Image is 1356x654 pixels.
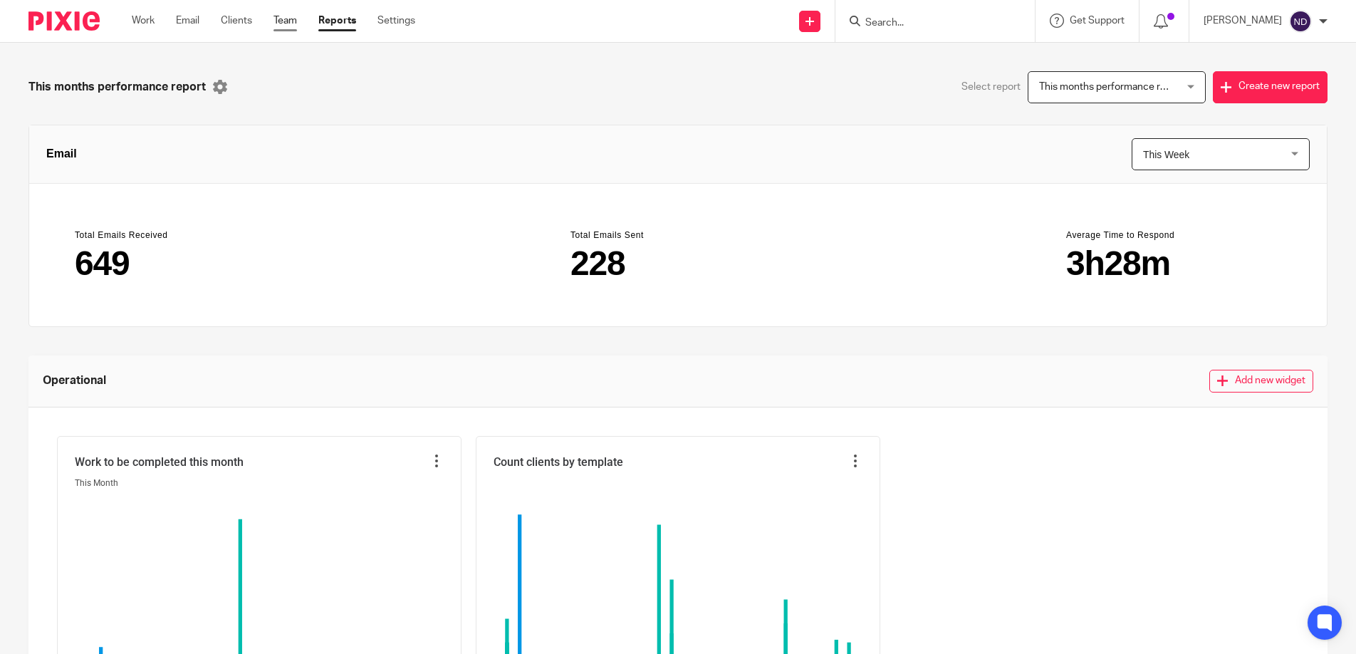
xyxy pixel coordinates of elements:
main: 649 [75,246,290,281]
main: 228 [570,246,786,281]
span: Email [46,145,77,162]
span: Get Support [1070,16,1125,26]
span: Count clients by template [494,454,623,470]
button: Create new report [1213,71,1328,103]
p: [PERSON_NAME] [1204,14,1282,28]
img: svg%3E [1289,10,1312,33]
a: Clients [221,14,252,28]
header: Average Time to Respond [1066,229,1281,241]
span: This months performance report [1039,82,1184,92]
a: Reports [318,14,356,28]
main: 3h28m [1066,246,1281,281]
header: Total Emails Sent [570,229,786,241]
button: Add new widget [1209,370,1313,393]
img: Pixie [28,11,100,31]
span: This Week [1143,149,1189,160]
a: Email [176,14,199,28]
a: Team [273,14,297,28]
span: Operational [43,373,106,389]
input: Search [864,17,992,30]
header: Total Emails Received [75,229,290,241]
span: This months performance report [28,79,206,95]
a: Settings [377,14,415,28]
span: This Month [75,478,118,488]
a: Work [132,14,155,28]
span: Work to be completed this month [75,454,244,470]
span: Select report [961,80,1021,94]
